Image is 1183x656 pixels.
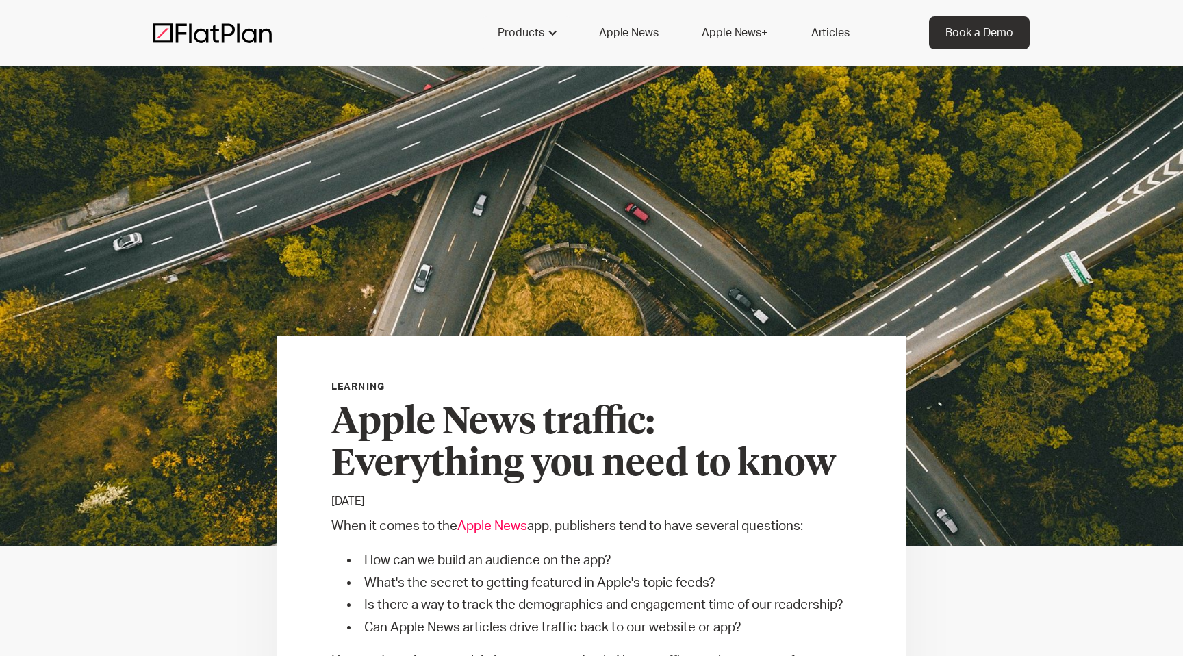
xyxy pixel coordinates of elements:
[929,16,1030,49] a: Book a Demo
[795,16,866,49] a: Articles
[331,516,852,536] p: When it comes to the app, publishers tend to have several questions:
[481,16,572,49] div: Products
[498,25,544,41] div: Products
[359,596,852,616] li: Is there a way to track the demographics and engagement time of our readership?
[359,551,852,571] li: How can we build an audience on the app?
[359,618,852,638] li: Can Apple News articles drive traffic back to our website or app?
[945,25,1013,41] div: Book a Demo
[583,16,674,49] a: Apple News
[359,574,852,594] li: What's the secret to getting featured in Apple's topic feeds?
[331,403,852,486] h3: Apple News traffic: Everything you need to know
[331,493,852,509] p: [DATE]
[331,379,385,394] div: Learning
[685,16,783,49] a: Apple News+
[457,520,527,533] a: Apple News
